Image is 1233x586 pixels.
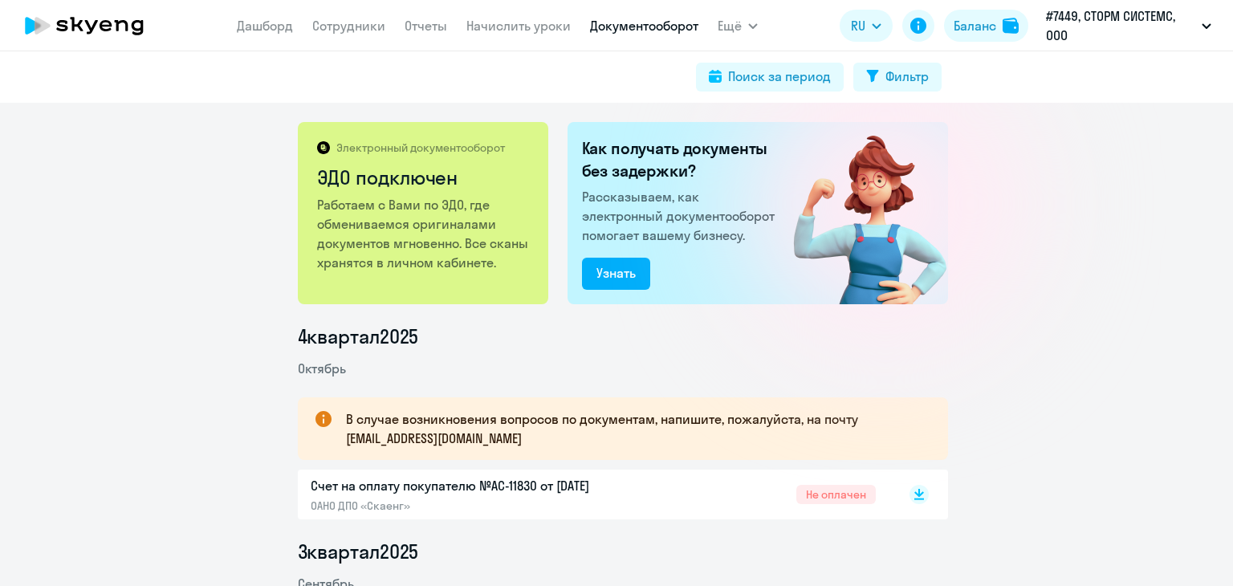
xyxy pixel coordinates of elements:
span: Октябрь [298,360,346,376]
p: Рассказываем, как электронный документооборот помогает вашему бизнесу. [582,187,781,245]
div: Фильтр [885,67,929,86]
button: Балансbalance [944,10,1028,42]
li: 4 квартал 2025 [298,324,948,349]
span: RU [851,16,865,35]
button: Фильтр [853,63,942,92]
li: 3 квартал 2025 [298,539,948,564]
span: Не оплачен [796,485,876,504]
button: Поиск за период [696,63,844,92]
a: Дашборд [237,18,293,34]
h2: ЭДО подключен [317,165,531,190]
p: Электронный документооборот [336,140,505,155]
button: Ещё [718,10,758,42]
p: В случае возникновения вопросов по документам, напишите, пожалуйста, на почту [EMAIL_ADDRESS][DOM... [346,409,919,448]
button: RU [840,10,893,42]
button: #7449, СТОРМ СИСТЕМС, ООО [1038,6,1219,45]
button: Узнать [582,258,650,290]
a: Отчеты [405,18,447,34]
a: Сотрудники [312,18,385,34]
p: ОАНО ДПО «Скаенг» [311,499,648,513]
div: Поиск за период [728,67,831,86]
div: Баланс [954,16,996,35]
img: balance [1003,18,1019,34]
p: #7449, СТОРМ СИСТЕМС, ООО [1046,6,1195,45]
img: connected [767,122,948,304]
p: Счет на оплату покупателю №AC-11830 от [DATE] [311,476,648,495]
span: Ещё [718,16,742,35]
a: Счет на оплату покупателю №AC-11830 от [DATE]ОАНО ДПО «Скаенг»Не оплачен [311,476,876,513]
a: Документооборот [590,18,698,34]
a: Начислить уроки [466,18,571,34]
h2: Как получать документы без задержки? [582,137,781,182]
div: Узнать [596,263,636,283]
p: Работаем с Вами по ЭДО, где обмениваемся оригиналами документов мгновенно. Все сканы хранятся в л... [317,195,531,272]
